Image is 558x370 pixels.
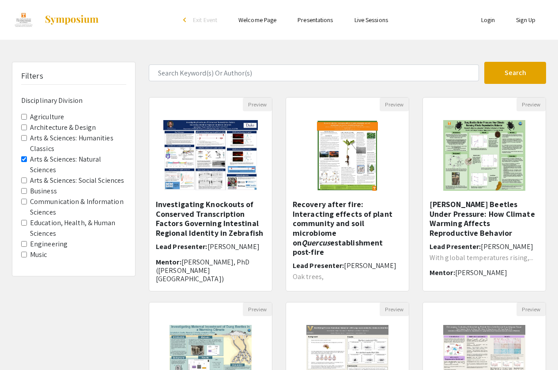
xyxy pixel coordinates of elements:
[156,242,265,251] h6: Lead Presenter:
[354,16,388,24] a: Live Sessions
[430,254,539,261] p: With global temperatures rising,...
[243,98,272,111] button: Preview
[293,200,402,257] h5: Recovery after fire: Interacting effects of plant community and soil microbiome on establishment ...
[434,111,535,200] img: <p><span style="color: rgb(0, 0, 0);">Dung Beetles Under Pressure: How Climate Warming Affects Re...
[380,98,409,111] button: Preview
[484,62,546,84] button: Search
[238,16,276,24] a: Welcome Page
[286,97,409,291] div: Open Presentation <p>Recovery after fire: Interacting effects of plant community and soil microbi...
[30,175,124,186] label: Arts & Sciences: Social Sciences
[44,15,99,25] img: Symposium by ForagerOne
[7,330,38,363] iframe: Chat
[380,302,409,316] button: Preview
[183,17,189,23] div: arrow_back_ios
[30,112,64,122] label: Agriculture
[30,133,126,154] label: Arts & Sciences: Humanities Classics
[422,97,546,291] div: Open Presentation <p><span style="color: rgb(0, 0, 0);">Dung Beetles Under Pressure: How Climate ...
[30,249,47,260] label: Music
[156,257,250,283] span: [PERSON_NAME], PhD ([PERSON_NAME][GEOGRAPHIC_DATA])
[30,186,57,196] label: Business
[517,98,546,111] button: Preview
[344,261,396,270] span: [PERSON_NAME]
[243,302,272,316] button: Preview
[455,268,507,277] span: [PERSON_NAME]
[207,242,260,251] span: [PERSON_NAME]
[21,96,126,105] h6: Disciplinary Division
[12,9,99,31] a: Discovery Day 2024
[481,242,533,251] span: [PERSON_NAME]
[30,218,126,239] label: Education, Health, & Human Sciences
[155,111,266,200] img: <p><span style="background-color: transparent; color: rgb(0, 0, 0);">Investigating Knockouts of C...
[430,268,455,277] span: Mentor:
[156,257,181,267] span: Mentor:
[30,154,126,175] label: Arts & Sciences: Natural Sciences
[193,16,217,24] span: Exit Event
[298,16,333,24] a: Presentations
[156,200,265,238] h5: Investigating Knockouts of Conserved Transcription Factors Governing Intestinal Regional Identity...
[12,9,35,31] img: Discovery Day 2024
[430,200,539,238] h5: [PERSON_NAME] Beetles Under Pressure: How Climate Warming Affects Reproductive Behavior
[430,242,539,251] h6: Lead Presenter:
[516,16,535,24] a: Sign Up
[149,97,272,291] div: Open Presentation <p><span style="background-color: transparent; color: rgb(0, 0, 0);">Investigat...
[308,111,386,200] img: <p>Recovery after fire: Interacting effects of plant community and soil microbiome on <em>Quercus...
[293,272,324,281] span: Oak trees,
[293,261,402,270] h6: Lead Presenter:
[30,122,96,133] label: Architecture & Design
[517,302,546,316] button: Preview
[481,16,495,24] a: Login
[30,196,126,218] label: Communication & Information Sciences
[21,71,43,81] h5: Filters
[302,238,330,248] em: Quercus
[30,239,68,249] label: Engineering
[149,64,479,81] input: Search Keyword(s) Or Author(s)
